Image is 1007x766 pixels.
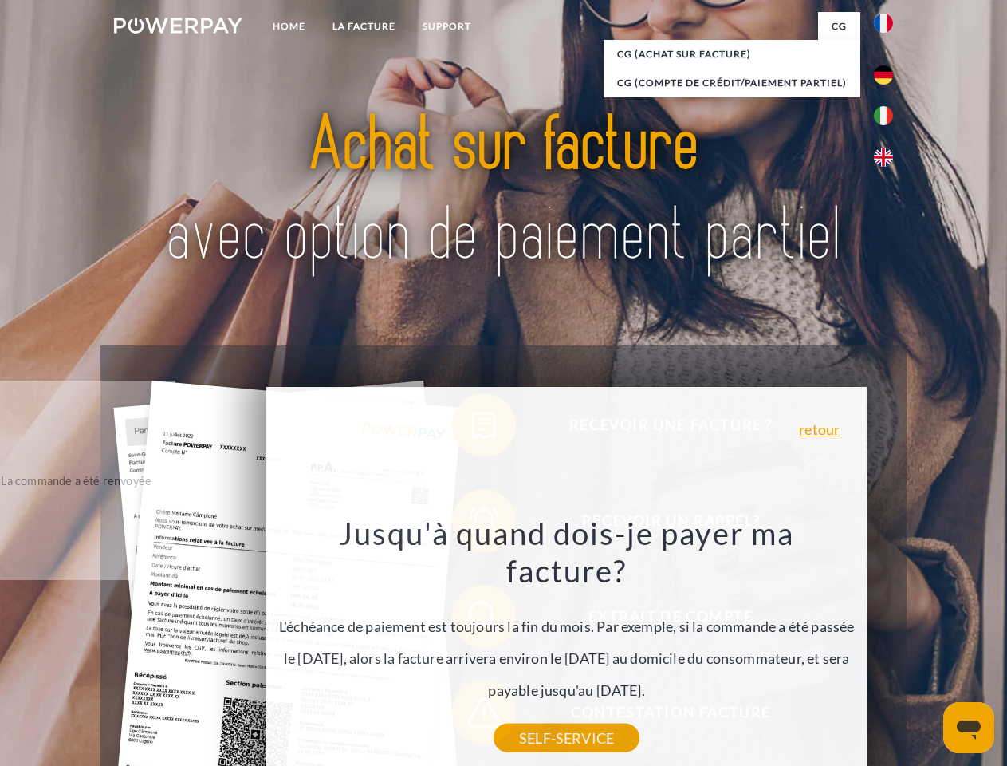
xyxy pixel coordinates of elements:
img: fr [874,14,893,33]
img: logo-powerpay-white.svg [114,18,242,34]
img: it [874,106,893,125]
a: Home [259,12,319,41]
a: CG (Compte de crédit/paiement partiel) [604,69,860,97]
a: CG (achat sur facture) [604,40,860,69]
a: retour [799,422,840,436]
iframe: Bouton de lancement de la fenêtre de messagerie [943,702,994,753]
a: CG [818,12,860,41]
a: Support [409,12,485,41]
h3: Jusqu'à quand dois-je payer ma facture? [276,514,858,590]
a: SELF-SERVICE [494,724,639,752]
img: title-powerpay_fr.svg [152,77,855,306]
a: LA FACTURE [319,12,409,41]
img: de [874,65,893,85]
img: en [874,148,893,167]
div: L'échéance de paiement est toujours la fin du mois. Par exemple, si la commande a été passée le [... [276,514,858,738]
